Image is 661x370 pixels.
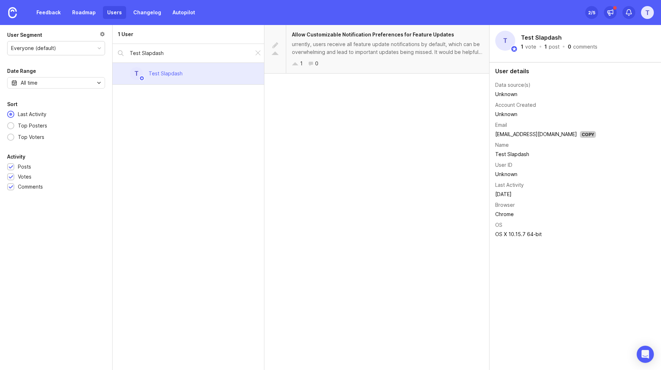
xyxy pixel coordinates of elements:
[11,44,56,52] div: Everyone (default)
[7,31,42,39] div: User Segment
[511,45,518,52] img: member badge
[8,7,17,18] img: Canny Home
[520,32,563,43] h2: Test Slapdash
[495,230,596,239] td: OS X 10.15.7 64-bit
[264,25,489,74] a: Allow Customizable Notification Preferences for Feature Updatesurrently, users receive all featur...
[118,30,133,38] div: 1 User
[525,44,536,49] div: vote
[495,210,596,219] td: Chrome
[495,31,515,51] div: T
[130,67,143,80] div: T
[300,60,303,67] div: 1
[7,67,36,75] div: Date Range
[562,44,566,49] div: ·
[149,70,183,77] div: Test Slapdash
[495,101,536,109] div: Account Created
[495,90,596,99] td: Unknown
[495,181,524,189] div: Last Activity
[538,44,542,49] div: ·
[495,191,512,197] time: [DATE]
[130,49,249,57] input: Search by name...
[14,110,50,118] div: Last Activity
[14,133,48,141] div: Top Voters
[495,170,596,178] div: Unknown
[292,40,483,56] div: urrently, users receive all feature update notifications by default, which can be overwhelming an...
[495,150,596,159] td: Test Slapdash
[495,161,512,169] div: User ID
[32,6,65,19] a: Feedback
[495,201,515,209] div: Browser
[93,80,105,86] svg: toggle icon
[573,44,597,49] div: comments
[495,221,502,229] div: OS
[568,44,571,49] div: 0
[641,6,654,19] button: T
[7,152,25,161] div: Activity
[7,100,18,109] div: Sort
[14,122,51,130] div: Top Posters
[103,6,126,19] a: Users
[495,141,509,149] div: Name
[129,6,165,19] a: Changelog
[637,346,654,363] div: Open Intercom Messenger
[139,76,144,81] img: member badge
[545,44,547,49] div: 1
[495,81,531,89] div: Data source(s)
[585,6,598,19] button: 2/5
[549,44,560,49] div: post
[292,31,454,37] span: Allow Customizable Notification Preferences for Feature Updates
[495,121,507,129] div: Email
[18,183,43,191] div: Comments
[495,68,655,74] div: User details
[315,60,318,67] div: 0
[21,79,38,87] div: All time
[495,110,596,118] div: Unknown
[588,7,595,17] div: 2 /5
[495,131,577,137] a: [EMAIL_ADDRESS][DOMAIN_NAME]
[168,6,199,19] a: Autopilot
[68,6,100,19] a: Roadmap
[521,44,523,49] div: 1
[18,163,31,171] div: Posts
[18,173,31,181] div: Votes
[580,131,596,138] div: Copy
